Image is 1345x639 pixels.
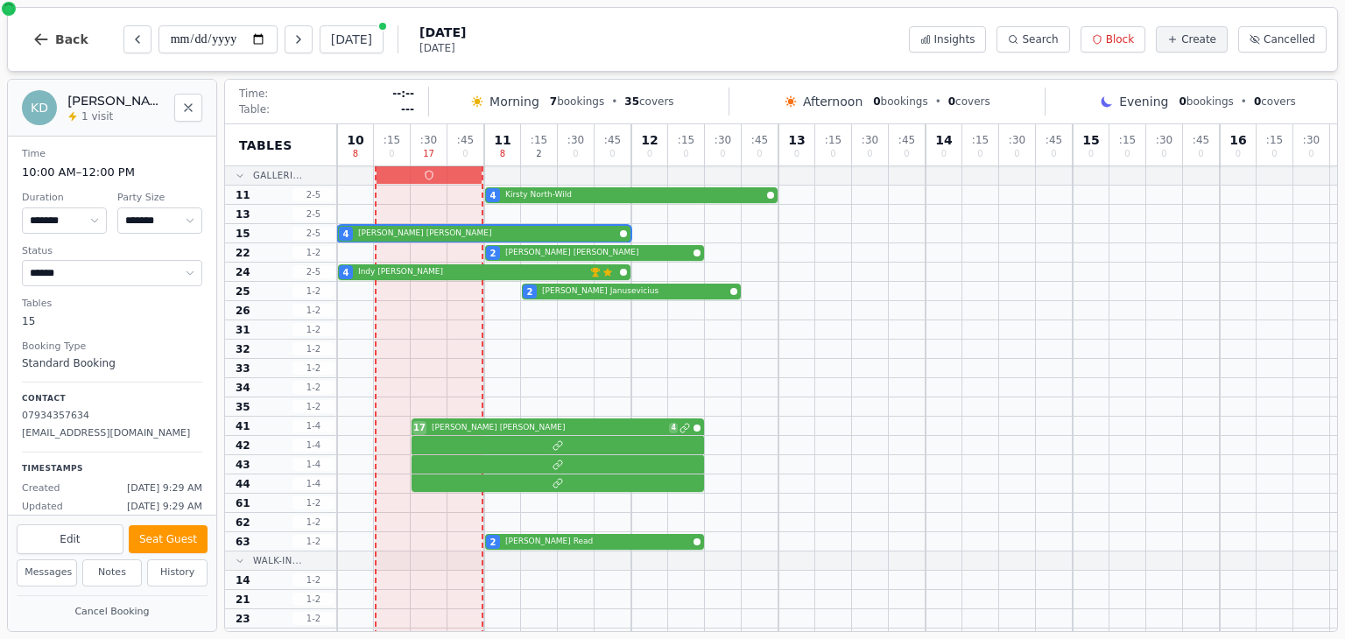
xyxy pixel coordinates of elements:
[1051,150,1056,158] span: 0
[862,135,878,145] span: : 30
[873,95,927,109] span: bookings
[490,536,496,549] span: 2
[292,458,334,471] span: 1 - 4
[1124,150,1130,158] span: 0
[1181,32,1216,46] span: Create
[825,135,842,145] span: : 15
[292,496,334,509] span: 1 - 2
[236,419,250,433] span: 41
[420,135,437,145] span: : 30
[127,481,202,496] span: [DATE] 9:29 AM
[550,95,604,109] span: bookings
[22,313,202,329] dd: 15
[292,323,334,336] span: 1 - 2
[1254,95,1261,108] span: 0
[490,189,496,202] span: 4
[22,244,202,259] dt: Status
[236,400,250,414] span: 35
[527,285,533,298] span: 2
[604,135,621,145] span: : 45
[17,601,208,623] button: Cancel Booking
[236,535,250,549] span: 63
[457,135,474,145] span: : 45
[948,95,990,109] span: covers
[935,95,941,109] span: •
[505,189,764,201] span: Kirsty North-Wild
[531,135,547,145] span: : 15
[292,342,334,355] span: 1 - 2
[1179,95,1233,109] span: bookings
[292,535,334,548] span: 1 - 2
[292,477,334,490] span: 1 - 4
[419,24,466,41] span: [DATE]
[129,525,208,553] button: Seat Guest
[611,95,617,109] span: •
[898,135,915,145] span: : 45
[1082,134,1099,146] span: 15
[343,228,349,241] span: 4
[22,164,202,181] dd: 10:00 AM – 12:00 PM
[292,284,334,298] span: 1 - 2
[788,134,805,146] span: 13
[236,381,250,395] span: 34
[1229,134,1246,146] span: 16
[358,228,616,240] span: [PERSON_NAME] [PERSON_NAME]
[236,323,250,337] span: 31
[236,304,250,318] span: 26
[678,135,694,145] span: : 15
[174,94,202,122] button: Close
[384,135,400,145] span: : 15
[22,355,202,371] dd: Standard Booking
[1161,150,1166,158] span: 0
[1009,135,1025,145] span: : 30
[1179,95,1186,108] span: 0
[1119,135,1136,145] span: : 15
[147,559,208,586] button: History
[1081,26,1145,53] button: Block
[22,147,202,162] dt: Time
[1266,135,1283,145] span: : 15
[641,134,658,146] span: 12
[22,297,202,312] dt: Tables
[81,109,113,123] span: 1 visit
[236,207,250,221] span: 13
[505,536,690,548] span: [PERSON_NAME] Read
[22,393,202,405] p: Contact
[292,573,334,586] span: 1 - 2
[489,93,539,110] span: Morning
[236,227,250,241] span: 15
[1106,32,1134,46] span: Block
[1193,135,1209,145] span: : 45
[542,285,727,298] span: [PERSON_NAME] Janusevicius
[292,419,334,432] span: 1 - 4
[423,150,434,158] span: 17
[948,95,955,108] span: 0
[935,134,952,146] span: 14
[236,362,250,376] span: 33
[292,593,334,606] span: 1 - 2
[573,150,578,158] span: 0
[343,266,349,279] span: 4
[1254,95,1296,109] span: covers
[253,169,302,182] span: Galleri...
[236,612,250,626] span: 23
[236,246,250,260] span: 22
[117,191,202,206] dt: Party Size
[536,150,541,158] span: 2
[647,150,652,158] span: 0
[977,150,982,158] span: 0
[432,422,665,434] span: [PERSON_NAME] [PERSON_NAME]
[1308,150,1313,158] span: 0
[236,573,250,587] span: 14
[1241,95,1247,109] span: •
[1303,135,1320,145] span: : 30
[500,150,505,158] span: 8
[867,150,872,158] span: 0
[757,150,762,158] span: 0
[123,25,151,53] button: Previous day
[292,265,334,278] span: 2 - 5
[830,150,835,158] span: 0
[505,247,690,259] span: [PERSON_NAME] [PERSON_NAME]
[239,137,292,154] span: Tables
[567,135,584,145] span: : 30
